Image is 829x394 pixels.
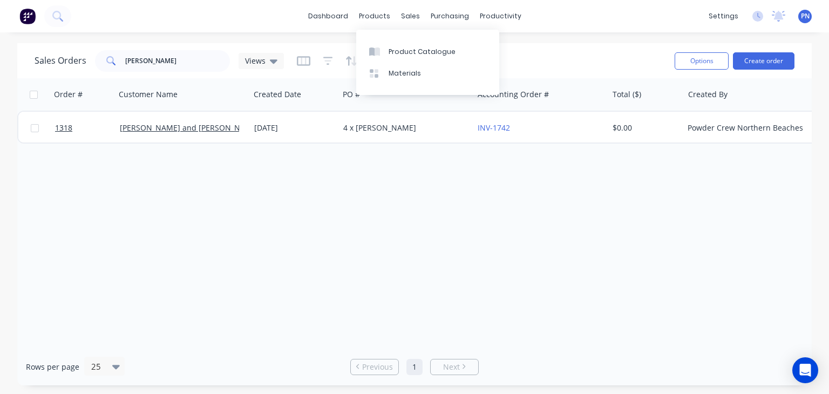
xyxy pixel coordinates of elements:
h1: Sales Orders [35,56,86,66]
a: [PERSON_NAME] and [PERSON_NAME] Automotive [120,123,302,133]
button: Options [675,52,729,70]
a: INV-1742 [478,123,510,133]
div: 4 x [PERSON_NAME] [343,123,463,133]
div: Product Catalogue [389,47,456,57]
div: $0.00 [613,123,676,133]
div: Customer Name [119,89,178,100]
ul: Pagination [346,359,483,375]
a: Previous page [351,362,398,372]
div: sales [396,8,425,24]
span: PN [801,11,810,21]
div: Created Date [254,89,301,100]
span: Views [245,55,266,66]
div: Created By [688,89,728,100]
a: dashboard [303,8,354,24]
a: Page 1 is your current page [406,359,423,375]
div: Powder Crew Northern Beaches [688,123,807,133]
span: Rows per page [26,362,79,372]
img: Factory [19,8,36,24]
div: [DATE] [254,123,335,133]
div: Order # [54,89,83,100]
button: Create order [733,52,794,70]
span: 1318 [55,123,72,133]
a: 1318 [55,112,120,144]
div: Open Intercom Messenger [792,357,818,383]
span: Previous [362,362,393,372]
a: Product Catalogue [356,40,499,62]
div: productivity [474,8,527,24]
div: settings [703,8,744,24]
a: Next page [431,362,478,372]
a: Materials [356,63,499,84]
input: Search... [125,50,230,72]
div: purchasing [425,8,474,24]
div: PO # [343,89,360,100]
div: Accounting Order # [478,89,549,100]
span: Next [443,362,460,372]
div: Materials [389,69,421,78]
div: Total ($) [613,89,641,100]
div: products [354,8,396,24]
